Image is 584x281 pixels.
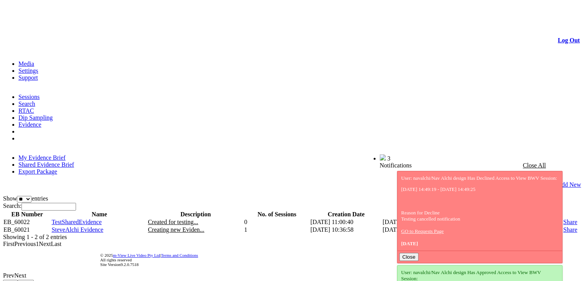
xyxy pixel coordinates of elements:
[121,262,139,267] span: 9.2.0.7518
[18,107,34,114] a: RTAC
[3,202,76,209] label: Search:
[51,219,101,225] a: TestSharedEvidence
[401,175,558,247] div: User: navalchi/Nav Alchi design Has Declined Access to View BWV Session: Reason for Decline Testi...
[557,181,581,188] a: Add New
[100,262,580,267] div: Site Version
[399,253,419,261] button: Close
[401,186,558,192] p: [DATE] 14:49:19 - [DATE] 14:49:25
[18,74,38,81] a: Support
[51,211,147,218] th: Name: activate to sort column ascending
[18,94,40,100] a: Sessions
[401,228,444,234] a: GO to Requests Page
[18,168,57,175] a: Export Package
[113,253,160,258] a: m-View Live Video Pty Ltd
[258,155,364,161] span: Welcome, [PERSON_NAME] design (General User)
[3,226,51,234] td: EB_60021
[244,226,310,234] td: 1
[387,155,390,162] span: 3
[18,100,35,107] a: Search
[51,241,61,247] a: Last
[51,226,103,233] a: SteveAlchi Evidence
[558,37,580,43] a: Log Out
[18,154,66,161] a: My Evidence Brief
[18,161,74,168] a: Shared Evidence Brief
[563,219,577,225] a: Share
[17,196,31,202] select: Showentries
[3,211,51,218] th: EB Number: activate to sort column ascending
[39,241,51,247] a: Next
[14,272,26,279] a: Next
[36,241,39,247] a: 1
[3,195,48,202] label: Show entries
[3,234,581,241] div: Showing 1 - 2 of 2 entries
[401,241,418,246] span: [DATE]
[18,67,38,74] a: Settings
[18,114,53,121] a: Dip Sampling
[148,226,204,233] span: Creating new Eviden...
[3,218,51,226] td: EB_60022
[380,162,565,169] div: Notifications
[244,218,310,226] td: 0
[100,253,580,267] div: © 2025 | All rights reserved
[3,272,14,279] a: Prev
[148,219,198,225] span: Created for testing...
[18,60,34,67] a: Media
[14,241,36,247] a: Previous
[523,162,546,169] a: Close All
[3,241,14,247] a: First
[244,211,310,218] th: No. of Sessions: activate to sort column ascending
[161,253,198,258] a: Terms and Conditions
[22,203,76,211] input: Search:
[380,154,386,161] img: bell25.png
[563,226,577,233] a: Share
[147,211,244,218] th: Description: activate to sort column ascending
[36,249,67,271] img: DigiCert Secured Site Seal
[18,121,41,128] a: Evidence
